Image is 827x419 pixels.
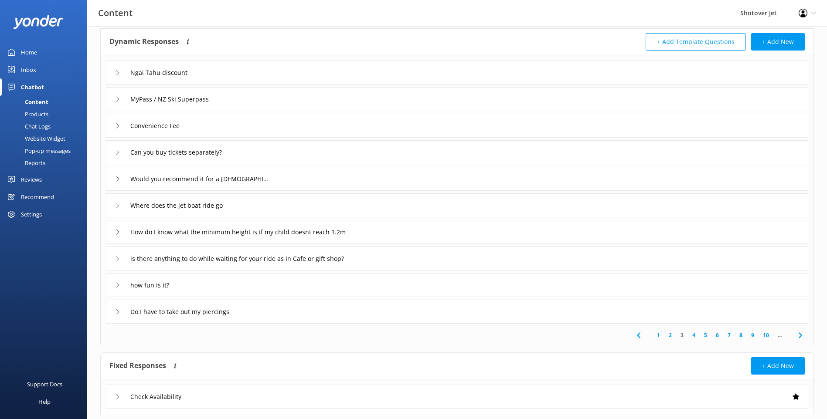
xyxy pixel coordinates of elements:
[664,331,676,339] a: 2
[13,15,63,29] img: yonder-white-logo.png
[751,357,805,375] button: + Add New
[21,188,54,206] div: Recommend
[5,120,51,132] div: Chat Logs
[109,357,166,375] h4: Fixed Responses
[27,375,62,393] div: Support Docs
[747,331,759,339] a: 9
[21,78,44,96] div: Chatbot
[5,157,45,169] div: Reports
[5,96,48,108] div: Content
[676,331,688,339] a: 3
[5,120,87,132] a: Chat Logs
[21,206,42,223] div: Settings
[5,108,48,120] div: Products
[723,331,735,339] a: 7
[5,145,87,157] a: Pop-up messages
[751,33,805,51] button: + Add New
[759,331,773,339] a: 10
[5,157,87,169] a: Reports
[688,331,700,339] a: 4
[653,331,664,339] a: 1
[5,132,65,145] div: Website Widget
[735,331,747,339] a: 8
[21,61,36,78] div: Inbox
[38,393,51,410] div: Help
[109,33,179,51] h4: Dynamic Responses
[21,44,37,61] div: Home
[773,331,786,339] span: ...
[711,331,723,339] a: 6
[646,33,746,51] button: + Add Template Questions
[5,96,87,108] a: Content
[5,108,87,120] a: Products
[98,6,133,20] h3: Content
[21,171,42,188] div: Reviews
[5,132,87,145] a: Website Widget
[5,145,71,157] div: Pop-up messages
[700,331,711,339] a: 5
